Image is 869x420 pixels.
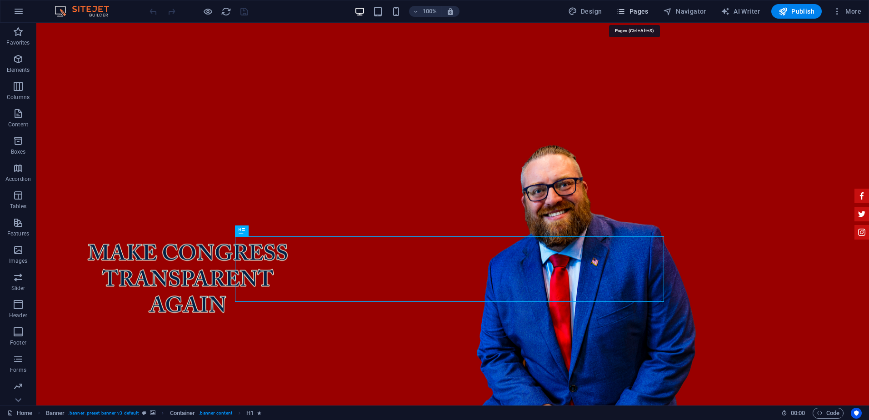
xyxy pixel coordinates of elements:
[11,148,26,155] p: Boxes
[817,408,839,419] span: Code
[423,6,437,17] h6: 100%
[6,39,30,46] p: Favorites
[9,257,28,265] p: Images
[663,7,706,16] span: Navigator
[5,394,30,401] p: Marketing
[771,4,822,19] button: Publish
[564,4,606,19] div: Design (Ctrl+Alt+Y)
[8,121,28,128] p: Content
[46,408,65,419] span: Click to select. Double-click to edit
[221,6,231,17] i: Reload page
[10,339,26,346] p: Footer
[202,6,213,17] button: Click here to leave preview mode and continue editing
[613,4,652,19] button: Pages
[829,4,865,19] button: More
[68,408,139,419] span: . banner .preset-banner-v3-default
[257,410,261,415] i: Element contains an animation
[220,6,231,17] button: reload
[46,408,262,419] nav: breadcrumb
[568,7,602,16] span: Design
[5,175,31,183] p: Accordion
[170,408,195,419] span: Click to select. Double-click to edit
[7,66,30,74] p: Elements
[797,410,799,416] span: :
[7,230,29,237] p: Features
[721,7,760,16] span: AI Writer
[9,312,27,319] p: Header
[246,408,254,419] span: Click to select. Double-click to edit
[409,6,441,17] button: 100%
[781,408,805,419] h6: Session time
[10,366,26,374] p: Forms
[833,7,861,16] span: More
[11,285,25,292] p: Slider
[142,410,146,415] i: This element is a customizable preset
[446,7,454,15] i: On resize automatically adjust zoom level to fit chosen device.
[791,408,805,419] span: 00 00
[717,4,764,19] button: AI Writer
[150,410,155,415] i: This element contains a background
[7,408,32,419] a: Click to cancel selection. Double-click to open Pages
[52,6,120,17] img: Editor Logo
[779,7,814,16] span: Publish
[616,7,648,16] span: Pages
[7,94,30,101] p: Columns
[659,4,710,19] button: Navigator
[10,203,26,210] p: Tables
[813,408,844,419] button: Code
[851,408,862,419] button: Usercentrics
[199,408,232,419] span: . banner-content
[564,4,606,19] button: Design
